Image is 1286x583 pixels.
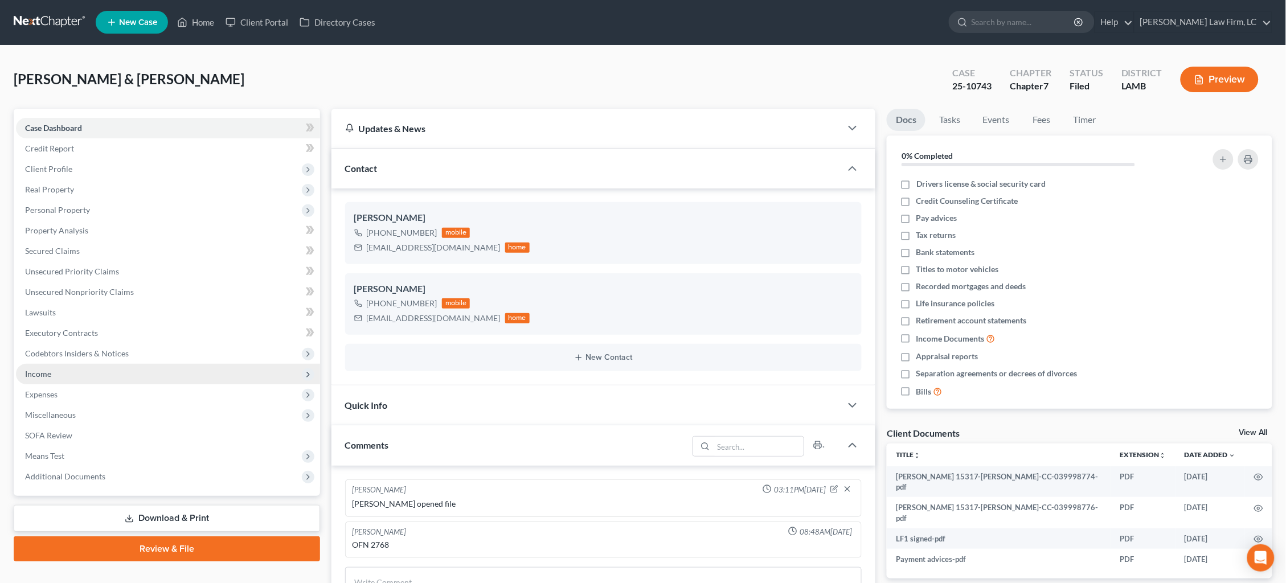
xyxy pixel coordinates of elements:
span: Life insurance policies [916,298,995,309]
a: Lawsuits [16,302,320,323]
span: Means Test [25,451,64,461]
a: [PERSON_NAME] Law Firm, LC [1135,12,1272,32]
a: Tasks [930,109,969,131]
td: [DATE] [1176,528,1245,549]
a: Fees [1023,109,1060,131]
span: Personal Property [25,205,90,215]
td: PDF [1111,528,1176,549]
div: Case [952,67,992,80]
span: [PERSON_NAME] & [PERSON_NAME] [14,71,244,87]
span: Miscellaneous [25,410,76,420]
span: Lawsuits [25,307,56,317]
a: Docs [887,109,925,131]
span: Executory Contracts [25,328,98,338]
span: Income Documents [916,333,985,344]
span: Expenses [25,389,58,399]
a: Unsecured Priority Claims [16,261,320,282]
span: Bank statements [916,247,975,258]
a: View All [1239,429,1268,437]
span: 7 [1043,80,1049,91]
a: Help [1095,12,1133,32]
span: Real Property [25,184,74,194]
div: 25-10743 [952,80,992,93]
span: Retirement account statements [916,315,1027,326]
span: Case Dashboard [25,123,82,133]
div: [PHONE_NUMBER] [367,227,437,239]
span: Secured Claims [25,246,80,256]
td: LF1 signed-pdf [887,528,1111,549]
div: mobile [442,228,470,238]
a: Extensionunfold_more [1120,450,1166,459]
a: Client Portal [220,12,294,32]
span: Drivers license & social security card [916,178,1046,190]
div: Updates & News [345,122,828,134]
i: unfold_more [914,452,920,459]
span: Additional Documents [25,471,105,481]
div: LAMB [1121,80,1162,93]
div: [PERSON_NAME] [353,527,407,537]
i: unfold_more [1160,452,1166,459]
span: Contact [345,163,378,174]
div: [EMAIL_ADDRESS][DOMAIN_NAME] [367,242,501,253]
a: Date Added expand_more [1185,450,1236,459]
a: Directory Cases [294,12,381,32]
span: SOFA Review [25,430,72,440]
input: Search by name... [972,11,1076,32]
span: Recorded mortgages and deeds [916,281,1026,292]
input: Search... [714,437,804,456]
span: Pay advices [916,212,957,224]
div: [PERSON_NAME] [353,485,407,496]
a: Events [974,109,1019,131]
td: PDF [1111,466,1176,498]
a: SOFA Review [16,425,320,446]
div: Chapter [1010,67,1051,80]
div: [PERSON_NAME] opened file [353,498,855,510]
a: Executory Contracts [16,323,320,343]
div: home [505,243,530,253]
td: [DATE] [1176,549,1245,569]
a: Credit Report [16,138,320,159]
span: Titles to motor vehicles [916,264,999,275]
div: Filed [1070,80,1103,93]
span: Income [25,369,51,379]
a: Secured Claims [16,241,320,261]
a: Property Analysis [16,220,320,241]
td: PDF [1111,549,1176,569]
div: [PHONE_NUMBER] [367,298,437,309]
a: Unsecured Nonpriority Claims [16,282,320,302]
div: mobile [442,298,470,309]
span: Unsecured Priority Claims [25,266,119,276]
span: Property Analysis [25,225,88,235]
div: Open Intercom Messenger [1247,544,1275,572]
td: [PERSON_NAME] 15317-[PERSON_NAME]-CC-039998776-pdf [887,497,1111,528]
span: Client Profile [25,164,72,174]
td: PDF [1111,497,1176,528]
i: expand_more [1229,452,1236,459]
button: New Contact [354,353,853,362]
span: Separation agreements or decrees of divorces [916,368,1078,379]
span: Credit Counseling Certificate [916,195,1018,207]
td: [DATE] [1176,497,1245,528]
td: [PERSON_NAME] 15317-[PERSON_NAME]-CC-039998774-pdf [887,466,1111,498]
div: OFN 2768 [353,539,855,551]
div: [EMAIL_ADDRESS][DOMAIN_NAME] [367,313,501,324]
span: Codebtors Insiders & Notices [25,348,129,358]
a: Case Dashboard [16,118,320,138]
a: Timer [1064,109,1105,131]
span: New Case [119,18,157,27]
div: Status [1070,67,1103,80]
a: Download & Print [14,505,320,532]
button: Preview [1181,67,1259,92]
a: Review & File [14,536,320,561]
span: Tax returns [916,229,956,241]
span: Appraisal reports [916,351,978,362]
div: [PERSON_NAME] [354,211,853,225]
span: Bills [916,386,932,397]
span: Credit Report [25,143,74,153]
div: District [1121,67,1162,80]
div: home [505,313,530,323]
span: Comments [345,440,389,450]
span: 08:48AM[DATE] [800,527,852,537]
a: Titleunfold_more [896,450,920,459]
span: 03:11PM[DATE] [774,485,826,495]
